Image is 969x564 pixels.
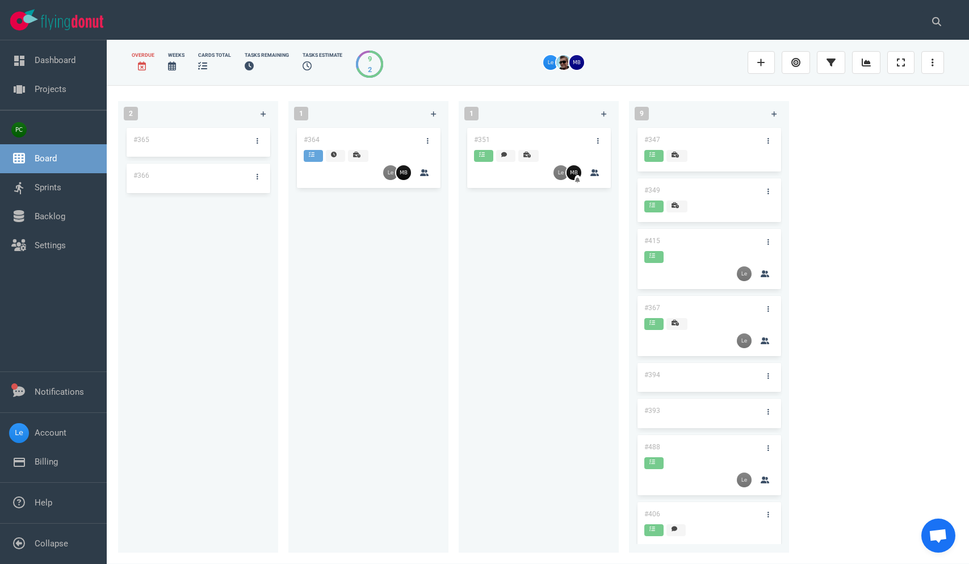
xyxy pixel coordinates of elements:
[368,64,372,75] div: 2
[737,333,752,348] img: 26
[553,165,568,180] img: 26
[543,55,558,70] img: 26
[35,498,52,508] a: Help
[383,165,398,180] img: 26
[304,136,320,144] a: #364
[644,304,660,312] a: #367
[569,55,584,70] img: 26
[644,443,660,451] a: #488
[35,211,65,222] a: Backlog
[124,107,138,120] span: 2
[35,387,84,397] a: Notifications
[35,538,68,549] a: Collapse
[464,107,479,120] span: 1
[198,52,231,59] div: cards total
[35,182,61,193] a: Sprints
[644,136,660,144] a: #347
[35,428,66,438] a: Account
[368,53,372,64] div: 9
[396,165,411,180] img: 26
[635,107,649,120] span: 9
[35,84,66,94] a: Projects
[133,172,149,179] a: #366
[303,52,342,59] div: Tasks Estimate
[35,55,75,65] a: Dashboard
[35,457,58,467] a: Billing
[294,107,308,120] span: 1
[35,240,66,250] a: Settings
[644,407,660,415] a: #393
[35,153,57,164] a: Board
[168,52,184,59] div: Weeks
[133,136,149,144] a: #365
[132,52,154,59] div: Overdue
[474,136,490,144] a: #351
[41,15,103,30] img: Flying Donut text logo
[644,510,660,518] a: #406
[737,266,752,281] img: 26
[567,165,581,180] img: 26
[737,473,752,487] img: 26
[644,371,660,379] a: #394
[556,55,571,70] img: 26
[644,186,660,194] a: #349
[245,52,289,59] div: Tasks Remaining
[644,237,660,245] a: #415
[921,519,955,553] div: Open de chat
